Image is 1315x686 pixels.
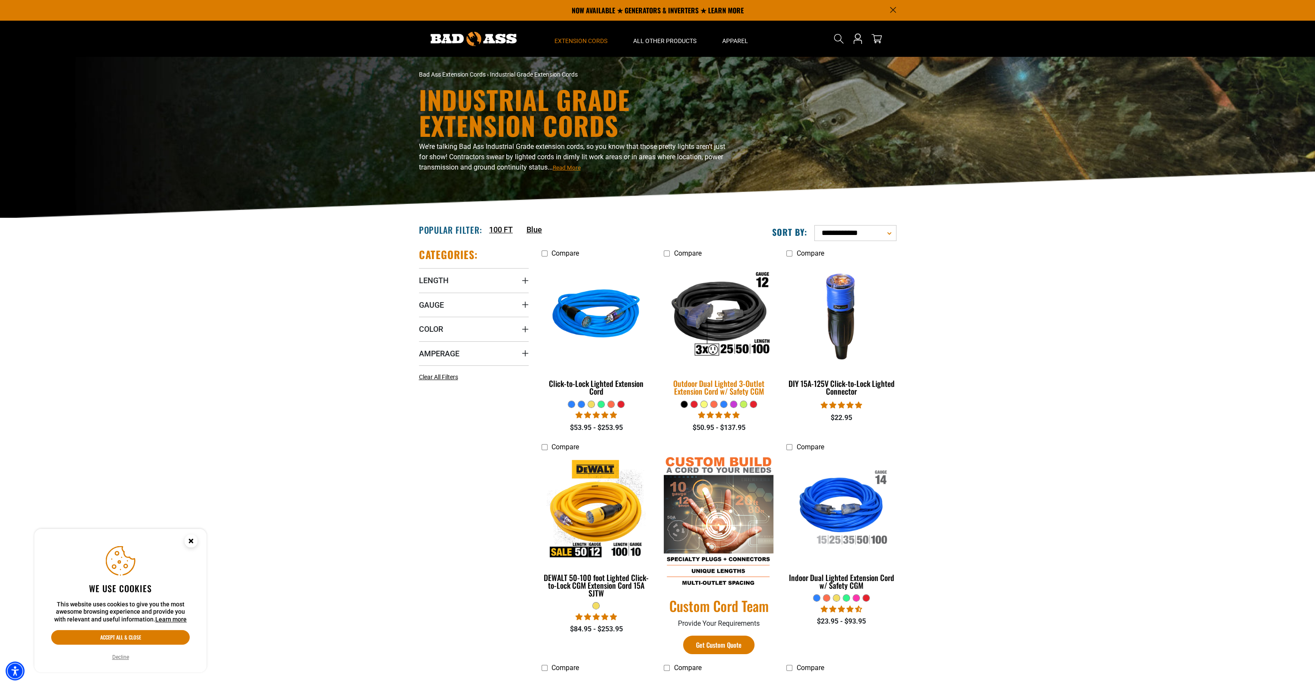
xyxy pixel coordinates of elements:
label: Sort by: [772,226,807,238]
a: blue Click-to-Lock Lighted Extension Cord [542,262,651,400]
span: 4.40 stars [821,605,862,613]
span: Extension Cords [554,37,607,45]
span: 4.87 stars [576,411,617,419]
span: 4.84 stars [576,613,617,621]
summary: Search [832,32,846,46]
div: $53.95 - $253.95 [542,423,651,433]
a: Bad Ass Extension Cords [419,71,486,78]
span: Compare [796,249,824,257]
a: cart [870,34,884,44]
span: Read More [553,164,581,171]
nav: breadcrumbs [419,70,733,79]
button: Decline [110,653,132,661]
span: Compare [551,249,579,257]
span: Apparel [722,37,748,45]
summary: Apparel [709,21,761,57]
button: Close this option [176,529,206,556]
div: DEWALT 50-100 foot Lighted Click-to-Lock CGM Extension Cord 15A SJTW [542,574,651,597]
span: Color [419,324,443,334]
span: Compare [551,443,579,451]
p: This website uses cookies to give you the most awesome browsing experience and provide you with r... [51,601,190,624]
span: Compare [551,664,579,672]
span: Clear All Filters [419,374,458,380]
a: Indoor Dual Lighted Extension Cord w/ Safety CGM Indoor Dual Lighted Extension Cord w/ Safety CGM [786,456,896,594]
span: 4.84 stars [821,401,862,409]
span: Compare [796,443,824,451]
img: DEWALT 50-100 foot Lighted Click-to-Lock CGM Extension Cord 15A SJTW [542,460,650,559]
div: $84.95 - $253.95 [542,624,651,634]
div: Accessibility Menu [6,661,25,680]
div: $23.95 - $93.95 [786,616,896,627]
a: Get Custom Quote [683,636,755,654]
img: Indoor Dual Lighted Extension Cord w/ Safety CGM [787,460,896,559]
div: Indoor Dual Lighted Extension Cord w/ Safety CGM [786,574,896,589]
span: Compare [674,664,701,672]
summary: Color [419,317,529,341]
aside: Cookie Consent [34,529,206,673]
summary: Amperage [419,341,529,365]
span: Compare [674,249,701,257]
img: blue [542,266,650,365]
img: Bad Ass Extension Cords [431,32,517,46]
span: Gauge [419,300,444,310]
div: DIY 15A-125V Click-to-Lock Lighted Connector [786,380,896,395]
a: Custom Cord Team [664,597,773,615]
img: DIY 15A-125V Click-to-Lock Lighted Connector [787,266,896,365]
span: Compare [796,664,824,672]
h1: Industrial Grade Extension Cords [419,87,733,138]
a: Blue [527,224,542,235]
summary: All Other Products [620,21,709,57]
summary: Gauge [419,293,529,317]
a: Outdoor Dual Lighted 3-Outlet Extension Cord w/ Safety CGM Outdoor Dual Lighted 3-Outlet Extensio... [664,262,773,400]
h2: Popular Filter: [419,224,482,235]
span: › [487,71,489,78]
div: $22.95 [786,413,896,423]
a: Open this option [851,21,865,57]
summary: Length [419,268,529,292]
p: Provide Your Requirements [664,618,773,629]
a: DEWALT 50-100 foot Lighted Click-to-Lock CGM Extension Cord 15A SJTW DEWALT 50-100 foot Lighted C... [542,456,651,602]
img: Custom Cord Team [664,456,773,589]
summary: Extension Cords [542,21,620,57]
img: Outdoor Dual Lighted 3-Outlet Extension Cord w/ Safety CGM [659,260,779,371]
a: 100 FT [489,224,513,235]
span: Amperage [419,349,459,358]
h2: We use cookies [51,583,190,594]
span: All Other Products [633,37,696,45]
a: DIY 15A-125V Click-to-Lock Lighted Connector DIY 15A-125V Click-to-Lock Lighted Connector [786,262,896,400]
div: Outdoor Dual Lighted 3-Outlet Extension Cord w/ Safety CGM [664,380,773,395]
a: Clear All Filters [419,373,462,382]
h2: Categories: [419,248,478,261]
button: Accept all & close [51,630,190,645]
div: Click-to-Lock Lighted Extension Cord [542,380,651,395]
span: Industrial Grade Extension Cords [490,71,578,78]
a: This website uses cookies to give you the most awesome browsing experience and provide you with r... [155,616,187,623]
span: 4.80 stars [698,411,739,419]
span: Length [419,275,449,285]
p: We’re talking Bad Ass Industrial Grade extension cords, so you know that those pretty lights aren... [419,142,733,173]
div: $50.95 - $137.95 [664,423,773,433]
